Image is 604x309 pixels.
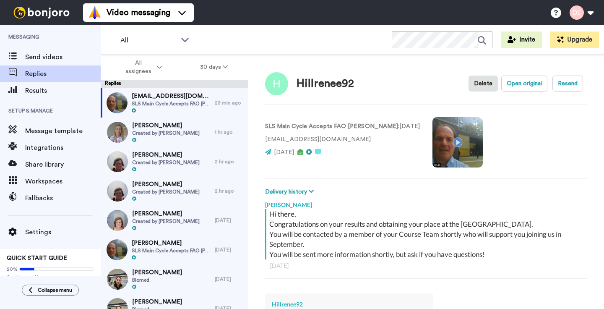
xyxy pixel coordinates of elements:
div: [DATE] [215,246,244,253]
p: [EMAIL_ADDRESS][DOMAIN_NAME] [265,135,420,144]
a: [EMAIL_ADDRESS][DOMAIN_NAME]SLS Main Cycle Accepts FAO [PERSON_NAME]23 min ago [101,88,248,118]
span: Settings [25,227,101,237]
a: [PERSON_NAME]Biomed[DATE] [101,264,248,294]
a: [PERSON_NAME]Created by [PERSON_NAME]1 hr ago [101,118,248,147]
span: SLS Main Cycle Accepts FAO [PERSON_NAME] [132,100,211,107]
button: Collapse menu [22,285,79,296]
div: [DATE] [270,262,582,270]
span: Integrations [25,143,101,153]
span: Created by [PERSON_NAME] [132,159,200,166]
span: Biomed [132,277,182,283]
span: Send yourself a test [7,274,94,281]
div: 23 min ago [215,100,244,106]
span: 20% [7,266,18,272]
span: SLS Main Cycle Accepts FAO [PERSON_NAME] [132,247,211,254]
div: Hillrenee92 [272,300,427,309]
span: [EMAIL_ADDRESS][DOMAIN_NAME] [132,92,211,100]
div: [DATE] [215,217,244,224]
button: Open original [501,76,547,92]
p: : [DATE] [265,122,420,131]
img: bj-logo-header-white.svg [10,7,73,18]
span: [PERSON_NAME] [132,180,200,189]
span: Fallbacks [25,193,101,203]
button: Delete [469,76,498,92]
a: [PERSON_NAME]Created by [PERSON_NAME]2 hr ago [101,147,248,176]
img: 272171ea-6837-4f31-ac15-72273516540c-thumb.jpg [107,210,128,231]
img: Image of Hillrenee92 [265,72,288,95]
div: Hillrenee92 [297,78,354,90]
span: Collapse menu [38,287,72,293]
span: [PERSON_NAME] [132,239,211,247]
img: 50435317-875b-43aa-ad16-f3ebc6ec1342-thumb.jpg [107,151,128,172]
span: Created by [PERSON_NAME] [132,189,200,195]
a: [PERSON_NAME]SLS Main Cycle Accepts FAO [PERSON_NAME][DATE] [101,235,248,264]
span: Created by [PERSON_NAME] [132,218,200,225]
strong: SLS Main Cycle Accepts FAO [PERSON_NAME] [265,123,398,129]
span: Replies [25,69,101,79]
img: b2988a14-a979-4609-9542-62207dd7de4b-thumb.jpg [107,239,128,260]
img: e7c651a5-a5ce-404b-9ba7-f4ee0fc7962e-thumb.jpg [107,269,128,290]
span: Results [25,86,101,96]
a: [PERSON_NAME]Created by [PERSON_NAME]2 hr ago [101,176,248,206]
span: Share library [25,160,101,170]
button: Upgrade [550,31,599,48]
span: Video messaging [107,7,170,18]
button: Invite [501,31,542,48]
div: Replies [101,80,248,88]
button: Delivery history [265,187,316,196]
div: 2 hr ago [215,188,244,194]
button: 30 days [181,60,247,75]
span: [DATE] [274,149,294,155]
img: b2988a14-a979-4609-9542-62207dd7de4b-thumb.jpg [107,92,128,113]
span: [PERSON_NAME] [132,121,200,130]
div: 2 hr ago [215,158,244,165]
div: 1 hr ago [215,129,244,136]
span: [PERSON_NAME] [132,209,200,218]
button: All assignees [102,55,181,79]
img: e4621a27-40dd-443c-a21c-4c469c03d70e-thumb.jpg [107,181,128,202]
div: [DATE] [215,276,244,283]
div: Hi there, Congratulations on your results and obtaining your place at the [GEOGRAPHIC_DATA]. You ... [269,209,585,259]
img: 75ede844-e2e9-4151-9286-92490e04c588-thumb.jpg [107,122,128,143]
span: Message template [25,126,101,136]
img: vm-color.svg [88,6,102,19]
span: [PERSON_NAME] [132,298,182,306]
span: [PERSON_NAME] [132,268,182,277]
a: [PERSON_NAME]Created by [PERSON_NAME][DATE] [101,206,248,235]
span: Workspaces [25,176,101,186]
span: Send videos [25,52,101,62]
span: QUICK START GUIDE [7,255,67,261]
span: All [120,35,177,45]
button: Resend [552,76,583,92]
span: All assignees [121,59,155,76]
span: [PERSON_NAME] [132,151,200,159]
span: Created by [PERSON_NAME] [132,130,200,136]
div: [PERSON_NAME] [265,196,587,209]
